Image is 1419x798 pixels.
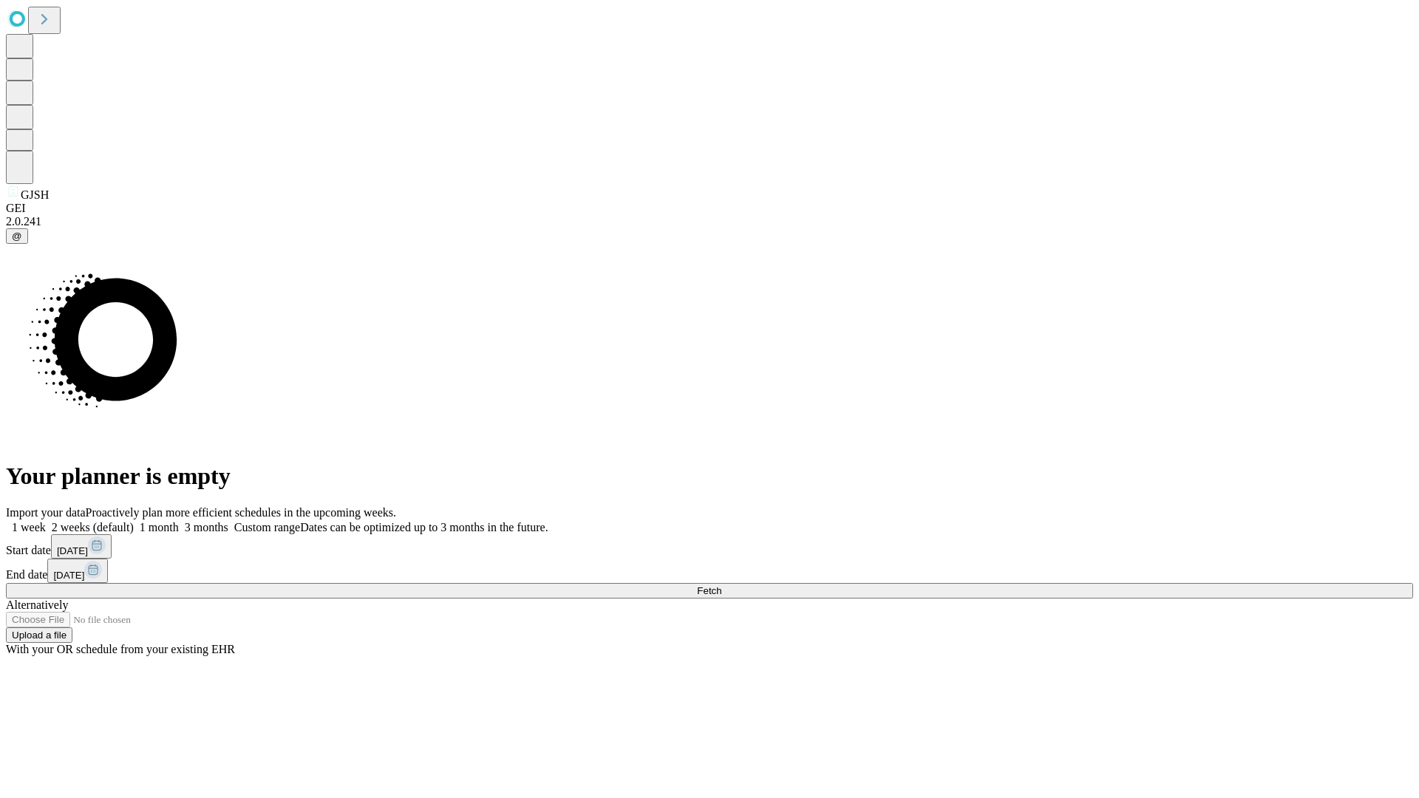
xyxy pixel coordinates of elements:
span: Custom range [234,521,300,533]
h1: Your planner is empty [6,463,1413,490]
span: 2 weeks (default) [52,521,134,533]
div: GEI [6,202,1413,215]
button: [DATE] [47,559,108,583]
button: @ [6,228,28,244]
div: 2.0.241 [6,215,1413,228]
span: Proactively plan more efficient schedules in the upcoming weeks. [86,506,396,519]
button: Upload a file [6,627,72,643]
span: [DATE] [57,545,88,556]
div: End date [6,559,1413,583]
span: 1 week [12,521,46,533]
span: Fetch [697,585,721,596]
span: GJSH [21,188,49,201]
button: [DATE] [51,534,112,559]
span: Dates can be optimized up to 3 months in the future. [300,521,548,533]
span: Alternatively [6,598,68,611]
span: [DATE] [53,570,84,581]
span: 1 month [140,521,179,533]
div: Start date [6,534,1413,559]
button: Fetch [6,583,1413,598]
span: 3 months [185,521,228,533]
span: @ [12,231,22,242]
span: With your OR schedule from your existing EHR [6,643,235,655]
span: Import your data [6,506,86,519]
